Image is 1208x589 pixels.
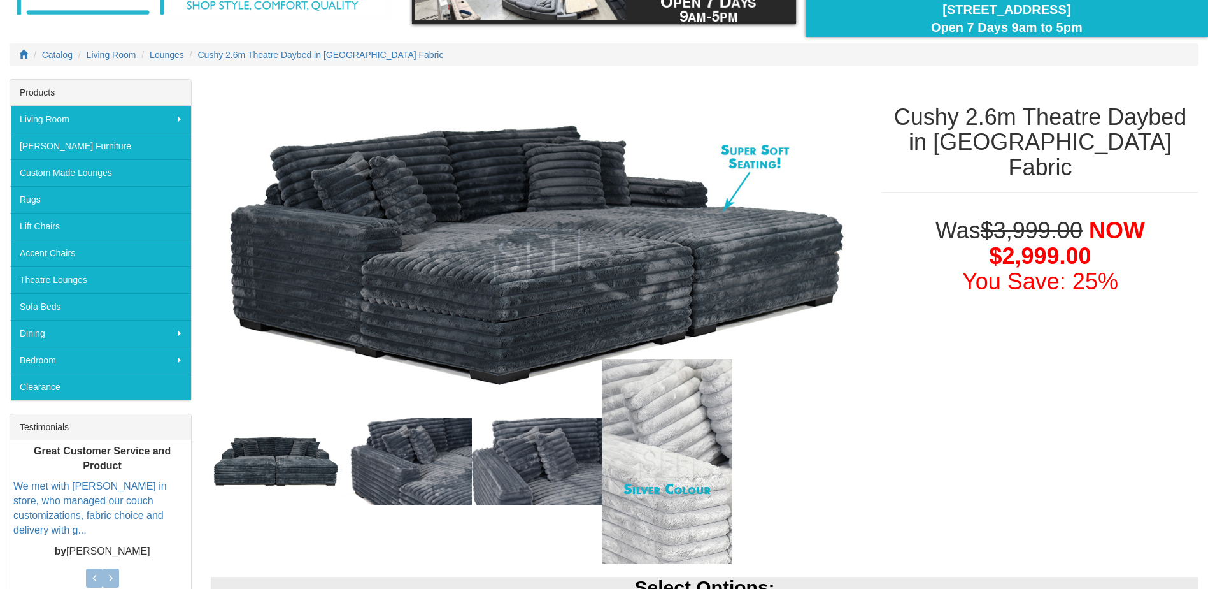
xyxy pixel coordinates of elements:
p: [PERSON_NAME] [13,544,191,559]
font: You Save: 25% [962,268,1118,294]
a: Lift Chairs [10,213,191,240]
a: Catalog [42,50,73,60]
a: Clearance [10,374,191,400]
a: Dining [10,320,191,347]
b: by [54,546,66,556]
h1: Cushy 2.6m Theatre Daybed in [GEOGRAPHIC_DATA] Fabric [882,105,1198,180]
a: Accent Chairs [10,240,191,266]
h1: Was [882,218,1198,294]
span: NOW $2,999.00 [989,217,1144,269]
a: [PERSON_NAME] Furniture [10,133,191,159]
a: Cushy 2.6m Theatre Daybed in [GEOGRAPHIC_DATA] Fabric [198,50,444,60]
a: Bedroom [10,347,191,374]
a: Theatre Lounges [10,266,191,293]
b: Great Customer Service and Product [34,446,171,471]
a: Lounges [150,50,184,60]
a: Rugs [10,186,191,213]
a: Sofa Beds [10,293,191,320]
a: We met with [PERSON_NAME] in store, who managed our couch customizations, fabric choice and deliv... [13,481,167,535]
del: $3,999.00 [981,217,1083,244]
div: Testimonials [10,414,191,440]
a: Living Room [87,50,136,60]
a: Custom Made Lounges [10,159,191,186]
div: Products [10,80,191,106]
a: Living Room [10,106,191,133]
